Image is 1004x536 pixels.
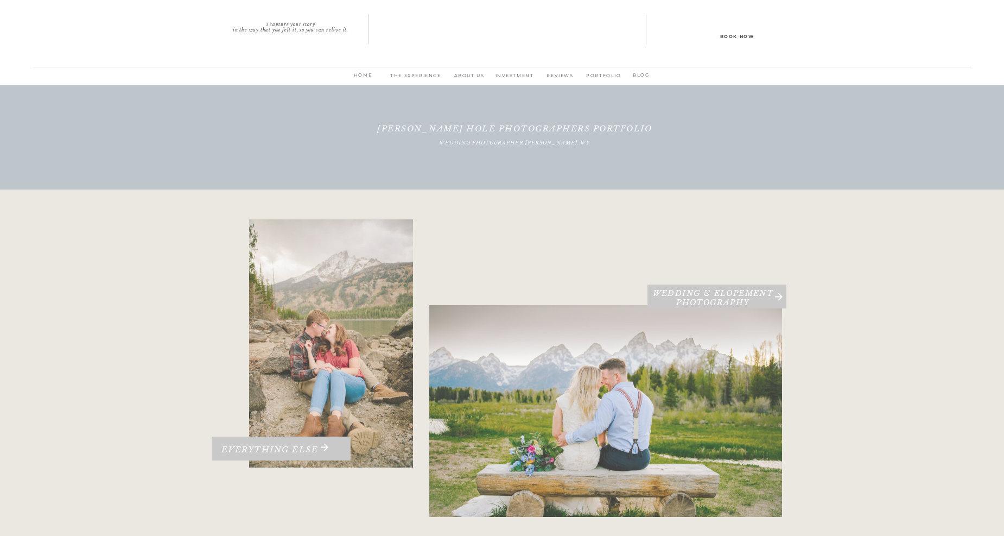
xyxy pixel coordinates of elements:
a: REVIEWS [537,71,583,86]
a: I capture your storyin the way that you felt it, so you can relive it. [213,22,368,29]
a: Book Now [688,32,786,40]
a: THE EXPERIENCE [385,71,447,86]
h2: wedding Photographer [PERSON_NAME]. WY [370,140,659,162]
a: ABOUT us [447,71,492,86]
a: Wedding & Elopement PHOTOGRAPHY [647,289,779,305]
a: home [348,71,377,86]
h1: [PERSON_NAME] Hole Photographers portfolio [370,124,659,146]
a: Everything Else [204,445,335,461]
a: BLOG [627,71,656,81]
a: INVESTMENT [492,71,537,86]
a: PORTFOLIO [583,71,625,86]
p: I capture your story in the way that you felt it, so you can relive it. [213,22,368,29]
